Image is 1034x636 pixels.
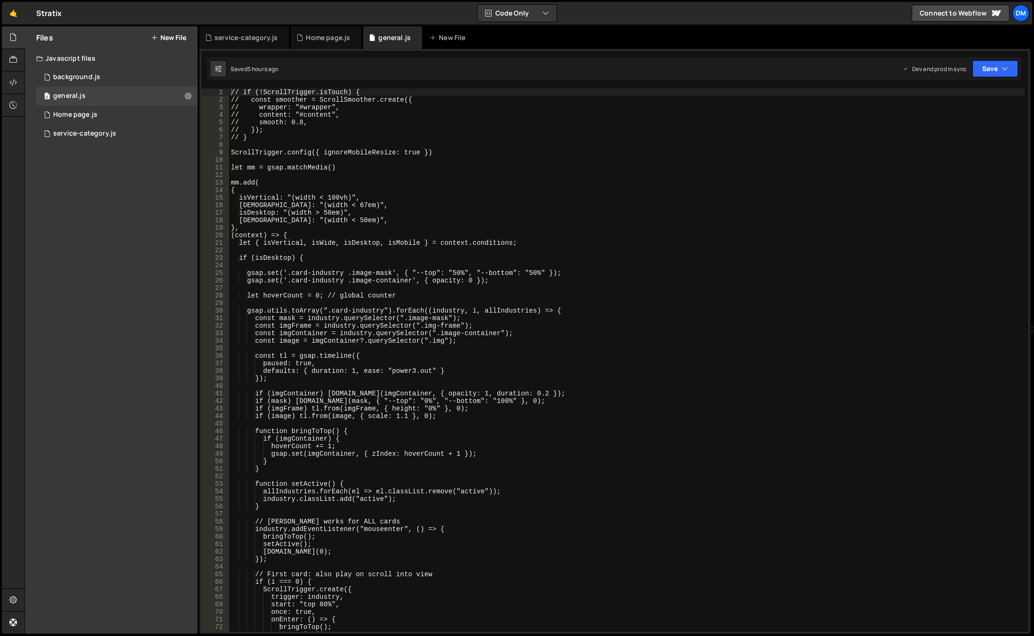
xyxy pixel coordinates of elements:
[247,65,278,73] div: 5 hours ago
[201,375,229,382] div: 39
[201,164,229,171] div: 11
[36,68,198,87] div: 16575/45066.js
[201,337,229,345] div: 34
[201,299,229,307] div: 29
[201,601,229,608] div: 69
[201,397,229,405] div: 42
[201,209,229,217] div: 17
[201,119,229,126] div: 5
[201,149,229,156] div: 9
[53,129,116,138] div: service-category.js
[201,382,229,390] div: 40
[201,352,229,360] div: 36
[44,93,50,101] span: 0
[201,134,229,141] div: 7
[201,171,229,179] div: 12
[201,405,229,412] div: 43
[201,322,229,330] div: 32
[201,563,229,571] div: 64
[53,92,86,100] div: general.js
[201,518,229,525] div: 58
[201,330,229,337] div: 33
[201,89,229,96] div: 1
[36,105,198,124] : 16575/45977.js
[201,201,229,209] div: 16
[201,367,229,375] div: 38
[201,435,229,443] div: 47
[903,65,967,73] div: Dev and prod in sync
[477,5,557,22] button: Code Only
[25,49,198,68] div: Javascript files
[306,33,350,42] div: Home page.js
[1012,5,1029,22] a: Dm
[201,262,229,269] div: 24
[201,232,229,239] div: 20
[201,540,229,548] div: 61
[201,578,229,586] div: 66
[201,495,229,503] div: 55
[36,32,53,43] h2: Files
[201,314,229,322] div: 31
[201,126,229,134] div: 6
[201,390,229,397] div: 41
[36,87,198,105] div: 16575/45802.js
[201,473,229,480] div: 52
[151,34,186,41] button: New File
[201,104,229,111] div: 3
[201,156,229,164] div: 10
[53,73,100,81] div: background.js
[201,269,229,277] div: 25
[201,616,229,623] div: 71
[201,443,229,450] div: 48
[201,450,229,458] div: 49
[201,360,229,367] div: 37
[201,525,229,533] div: 59
[201,427,229,435] div: 46
[201,510,229,518] div: 57
[201,186,229,194] div: 14
[912,5,1010,22] a: Connect to Webflow
[201,593,229,601] div: 68
[201,608,229,616] div: 70
[201,111,229,119] div: 4
[201,586,229,593] div: 67
[201,284,229,292] div: 27
[201,239,229,247] div: 21
[378,33,411,42] div: general.js
[36,8,62,19] div: Stratix
[201,571,229,578] div: 65
[201,217,229,224] div: 18
[201,533,229,540] div: 60
[215,33,278,42] div: service-category.js
[231,65,278,73] div: Saved
[972,60,1018,77] button: Save
[2,2,25,24] a: 🤙
[201,277,229,284] div: 26
[201,465,229,473] div: 51
[201,548,229,555] div: 62
[201,96,229,104] div: 2
[201,224,229,232] div: 19
[201,555,229,563] div: 63
[201,141,229,149] div: 8
[201,254,229,262] div: 23
[201,458,229,465] div: 50
[201,480,229,488] div: 53
[53,111,97,119] div: Home page.js
[201,345,229,352] div: 35
[201,488,229,495] div: 54
[201,420,229,427] div: 45
[201,194,229,201] div: 15
[201,503,229,510] div: 56
[430,33,469,42] div: New File
[201,307,229,314] div: 30
[201,623,229,631] div: 72
[201,247,229,254] div: 22
[201,292,229,299] div: 28
[36,124,198,143] div: 16575/46945.js
[201,179,229,186] div: 13
[201,412,229,420] div: 44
